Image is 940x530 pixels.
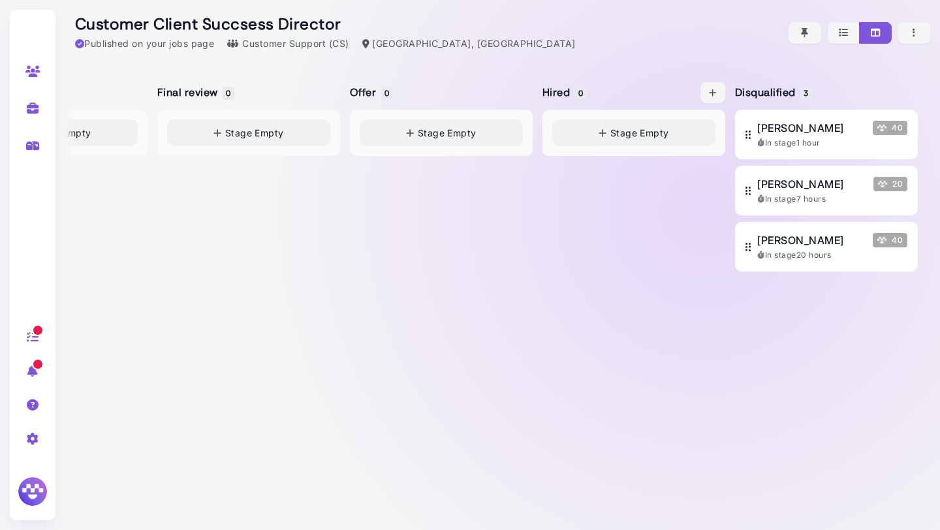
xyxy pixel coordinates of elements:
h5: Offer [350,86,390,99]
span: [PERSON_NAME] [757,176,843,192]
div: In stage 1 hour [757,137,907,149]
span: 40 [873,233,907,247]
div: Published on your jobs page [75,37,214,50]
span: 40 [873,121,907,135]
span: 3 [800,87,811,100]
button: [PERSON_NAME] Megan Score 40 In stage1 hour [735,110,918,159]
img: Megan Score [877,236,886,245]
img: Megan Score [877,123,886,132]
div: In stage 20 hours [757,249,907,261]
div: Customer Support (CS) [227,37,349,50]
button: [PERSON_NAME] Megan Score 20 In stage7 hours [735,166,918,215]
h2: Customer Client Succsess Director [75,15,576,34]
div: [GEOGRAPHIC_DATA], [GEOGRAPHIC_DATA] [362,37,576,50]
span: Stage Empty [33,126,91,140]
div: In stage 7 hours [757,193,907,205]
img: Megan [16,475,49,508]
span: [PERSON_NAME] [757,120,843,136]
span: Stage Empty [610,126,669,140]
span: 20 [873,177,907,191]
h5: Disqualified [735,86,810,99]
span: Stage Empty [225,126,284,140]
span: 0 [381,87,392,100]
h5: Hired [542,86,584,99]
span: [PERSON_NAME] [757,232,843,248]
h5: Final review [157,86,232,99]
button: [PERSON_NAME] Megan Score 40 In stage20 hours [735,222,918,272]
span: 0 [575,87,586,100]
img: Megan Score [878,179,887,189]
span: 0 [223,87,234,100]
span: Stage Empty [418,126,477,140]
